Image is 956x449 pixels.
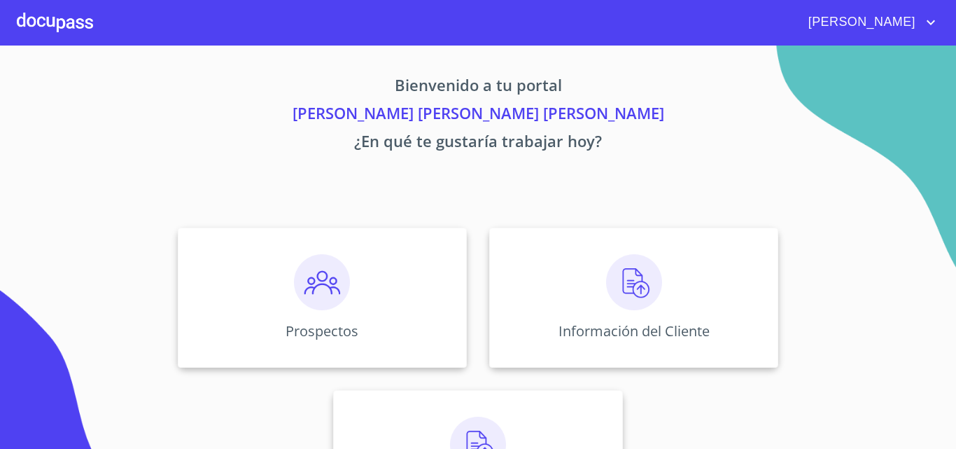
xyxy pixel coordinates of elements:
img: prospectos.png [294,254,350,310]
p: [PERSON_NAME] [PERSON_NAME] [PERSON_NAME] [47,102,909,130]
p: Prospectos [286,322,358,340]
span: [PERSON_NAME] [798,11,922,34]
p: Información del Cliente [558,322,710,340]
p: ¿En qué te gustaría trabajar hoy? [47,130,909,158]
p: Bienvenido a tu portal [47,74,909,102]
button: account of current user [798,11,939,34]
img: carga.png [606,254,662,310]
